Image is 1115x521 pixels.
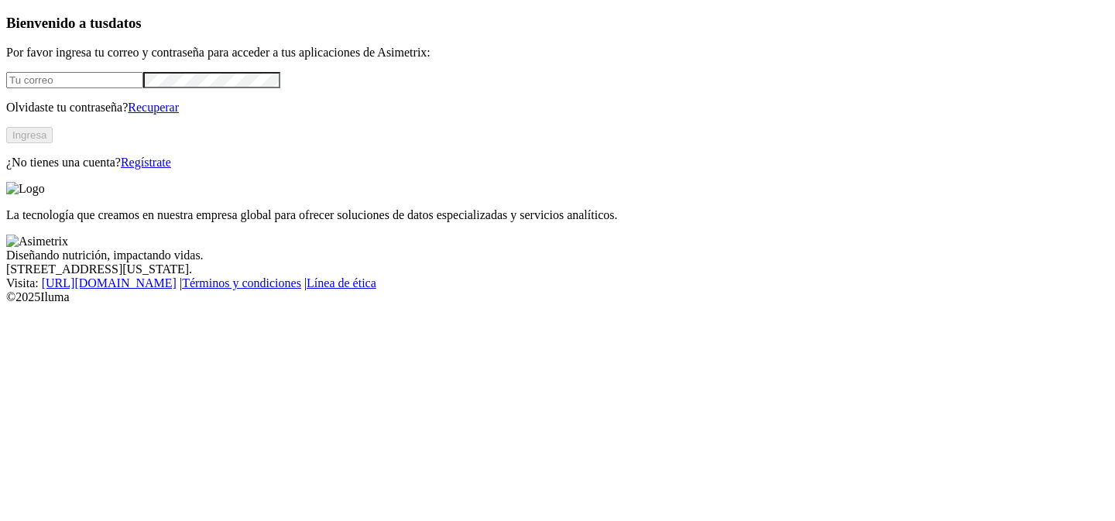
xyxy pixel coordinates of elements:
[6,72,143,88] input: Tu correo
[6,235,68,249] img: Asimetrix
[6,156,1109,170] p: ¿No tienes una cuenta?
[6,276,1109,290] div: Visita : | |
[6,208,1109,222] p: La tecnología que creamos en nuestra empresa global para ofrecer soluciones de datos especializad...
[128,101,179,114] a: Recuperar
[6,127,53,143] button: Ingresa
[42,276,177,290] a: [URL][DOMAIN_NAME]
[6,101,1109,115] p: Olvidaste tu contraseña?
[6,182,45,196] img: Logo
[108,15,142,31] span: datos
[6,249,1109,262] div: Diseñando nutrición, impactando vidas.
[6,46,1109,60] p: Por favor ingresa tu correo y contraseña para acceder a tus aplicaciones de Asimetrix:
[121,156,171,169] a: Regístrate
[307,276,376,290] a: Línea de ética
[182,276,301,290] a: Términos y condiciones
[6,15,1109,32] h3: Bienvenido a tus
[6,290,1109,304] div: © 2025 Iluma
[6,262,1109,276] div: [STREET_ADDRESS][US_STATE].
